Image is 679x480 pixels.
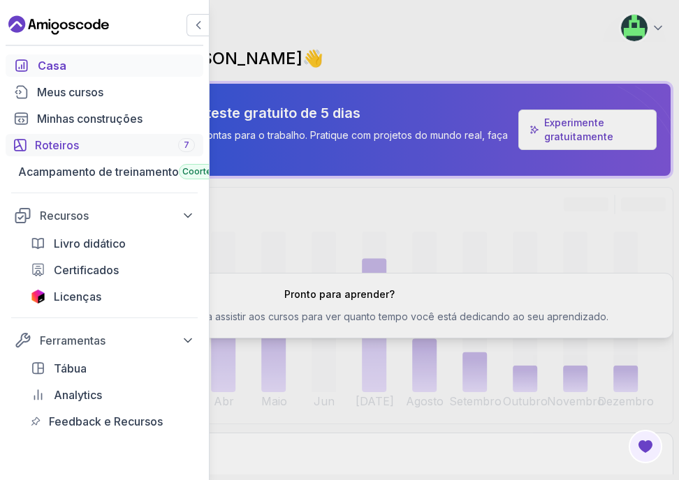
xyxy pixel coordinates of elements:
div: Meus cursos [37,84,195,100]
a: Licenças [22,285,203,308]
span: Livro didático [54,235,126,252]
span: Certificados [54,262,119,278]
a: Bootcamp [6,160,203,183]
font: Roteiros [35,137,79,153]
img: Ícone da jetbrains [31,290,45,303]
a: livro didático [22,232,203,255]
a: realimentação [22,410,203,433]
font: Ferramentas [40,332,105,349]
span: Licenças [54,288,101,305]
a: Constrói [6,107,203,130]
span: 7 [184,140,189,151]
a: Cursos [6,81,203,103]
span: Analytics [54,387,102,403]
button: Abrir botão de feedback [629,430,662,463]
div: Minhas construções [37,110,195,127]
font: Recursos [40,207,89,224]
button: Ferramentas [6,328,203,353]
div: Casa [38,57,195,74]
a: Casa [6,54,203,77]
a: Roteiros [6,134,203,156]
span: Tábua [54,360,87,377]
span: Feedback e Recursos [49,413,163,430]
a: tábua [22,357,203,380]
font: Acampamento de treinamento [18,163,179,180]
span: Coorte 3 [182,166,219,177]
a: Certificados [22,259,203,281]
a: Analytics [22,384,203,406]
button: Recursos [6,203,203,228]
a: Página de destino [8,14,109,36]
